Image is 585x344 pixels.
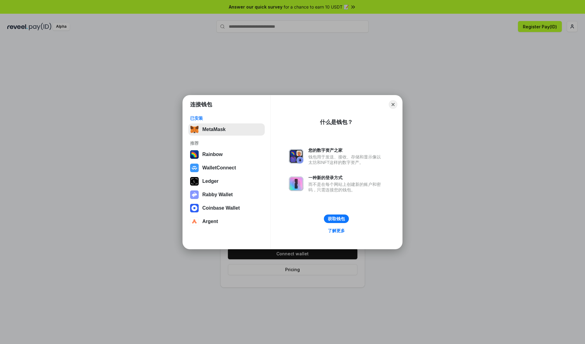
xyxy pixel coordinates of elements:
[202,179,218,184] div: Ledger
[308,182,384,193] div: 而不是在每个网站上创建新的账户和密码，只需连接您的钱包。
[190,125,199,134] img: svg+xml,%3Csvg%20fill%3D%22none%22%20height%3D%2233%22%20viewBox%3D%220%200%2035%2033%22%20width%...
[190,177,199,186] img: svg+xml,%3Csvg%20xmlns%3D%22http%3A%2F%2Fwww.w3.org%2F2000%2Fsvg%22%20width%3D%2228%22%20height%3...
[188,202,265,214] button: Coinbase Wallet
[202,127,225,132] div: MetaMask
[308,147,384,153] div: 您的数字资产之家
[190,190,199,199] img: svg+xml,%3Csvg%20xmlns%3D%22http%3A%2F%2Fwww.w3.org%2F2000%2Fsvg%22%20fill%3D%22none%22%20viewBox...
[202,219,218,224] div: Argent
[202,152,223,157] div: Rainbow
[289,176,303,191] img: svg+xml,%3Csvg%20xmlns%3D%22http%3A%2F%2Fwww.w3.org%2F2000%2Fsvg%22%20fill%3D%22none%22%20viewBox...
[188,175,265,187] button: Ledger
[308,154,384,165] div: 钱包用于发送、接收、存储和显示像以太坊和NFT这样的数字资产。
[188,215,265,228] button: Argent
[320,119,353,126] div: 什么是钱包？
[202,205,240,211] div: Coinbase Wallet
[188,123,265,136] button: MetaMask
[190,164,199,172] img: svg+xml,%3Csvg%20width%3D%2228%22%20height%3D%2228%22%20viewBox%3D%220%200%2028%2028%22%20fill%3D...
[190,204,199,212] img: svg+xml,%3Csvg%20width%3D%2228%22%20height%3D%2228%22%20viewBox%3D%220%200%2028%2028%22%20fill%3D...
[190,217,199,226] img: svg+xml,%3Csvg%20width%3D%2228%22%20height%3D%2228%22%20viewBox%3D%220%200%2028%2028%22%20fill%3D...
[308,175,384,180] div: 一种新的登录方式
[328,216,345,222] div: 获取钱包
[190,101,212,108] h1: 连接钱包
[190,115,263,121] div: 已安装
[289,149,303,164] img: svg+xml,%3Csvg%20xmlns%3D%22http%3A%2F%2Fwww.w3.org%2F2000%2Fsvg%22%20fill%3D%22none%22%20viewBox...
[389,100,397,109] button: Close
[324,227,349,235] a: 了解更多
[188,189,265,201] button: Rabby Wallet
[190,140,263,146] div: 推荐
[324,215,349,223] button: 获取钱包
[190,150,199,159] img: svg+xml,%3Csvg%20width%3D%22120%22%20height%3D%22120%22%20viewBox%3D%220%200%20120%20120%22%20fil...
[188,162,265,174] button: WalletConnect
[188,148,265,161] button: Rainbow
[202,165,236,171] div: WalletConnect
[328,228,345,233] div: 了解更多
[202,192,233,197] div: Rabby Wallet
